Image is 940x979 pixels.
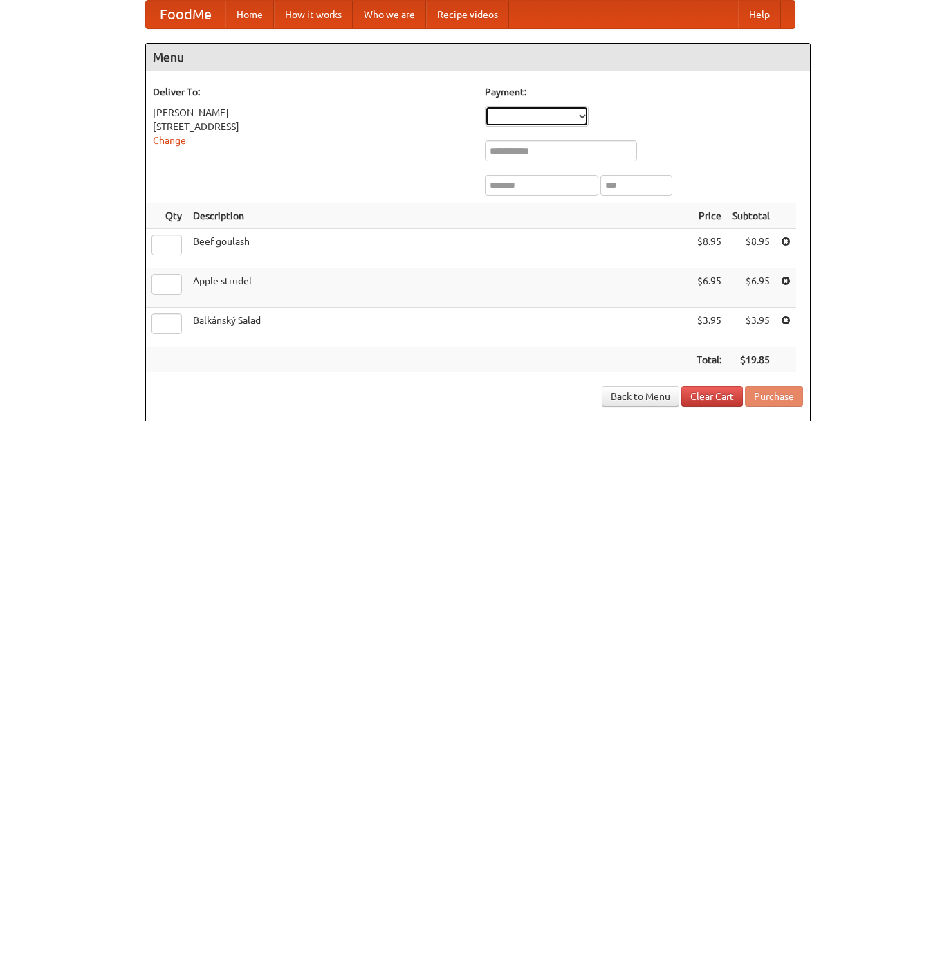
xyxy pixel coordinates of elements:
a: Clear Cart [681,386,743,407]
th: $19.85 [727,347,775,373]
a: Help [738,1,781,28]
button: Purchase [745,386,803,407]
td: Beef goulash [187,229,691,268]
td: Balkánský Salad [187,308,691,347]
td: $8.95 [691,229,727,268]
td: $3.95 [727,308,775,347]
a: Back to Menu [602,386,679,407]
td: Apple strudel [187,268,691,308]
th: Description [187,203,691,229]
th: Price [691,203,727,229]
th: Qty [146,203,187,229]
a: How it works [274,1,353,28]
h5: Payment: [485,85,803,99]
td: $6.95 [727,268,775,308]
h4: Menu [146,44,810,71]
td: $8.95 [727,229,775,268]
a: Change [153,135,186,146]
td: $6.95 [691,268,727,308]
a: Who we are [353,1,426,28]
a: FoodMe [146,1,225,28]
div: [PERSON_NAME] [153,106,471,120]
div: [STREET_ADDRESS] [153,120,471,134]
td: $3.95 [691,308,727,347]
h5: Deliver To: [153,85,471,99]
a: Home [225,1,274,28]
th: Total: [691,347,727,373]
th: Subtotal [727,203,775,229]
a: Recipe videos [426,1,509,28]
